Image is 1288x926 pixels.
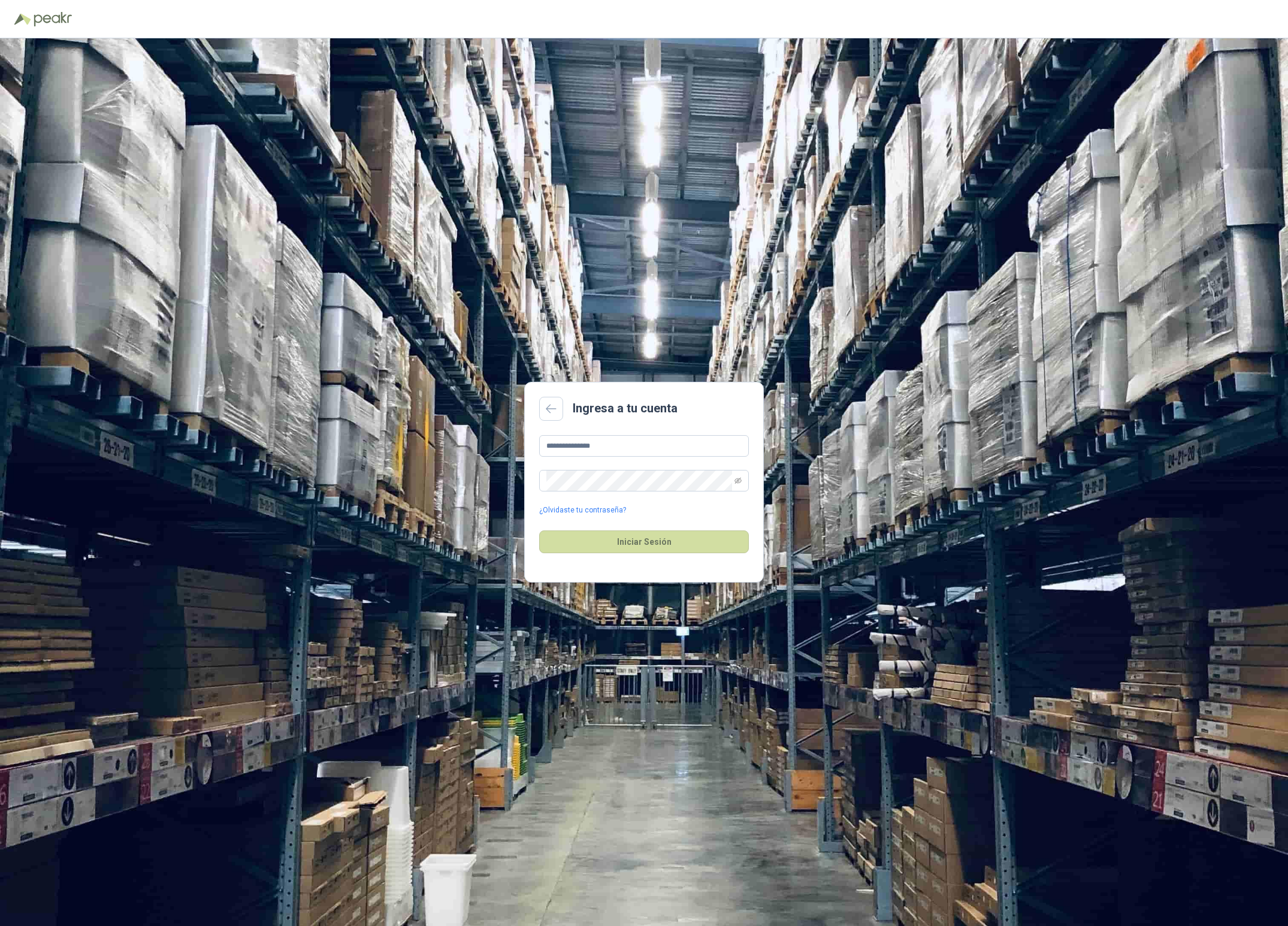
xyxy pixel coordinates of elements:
[573,399,678,418] h2: Ingresa a tu cuenta
[34,12,72,26] img: Peakr
[539,530,749,553] button: Iniciar Sesión
[539,505,626,516] a: ¿Olvidaste tu contraseña?
[734,477,742,484] span: eye-invisible
[14,13,31,25] img: Logo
